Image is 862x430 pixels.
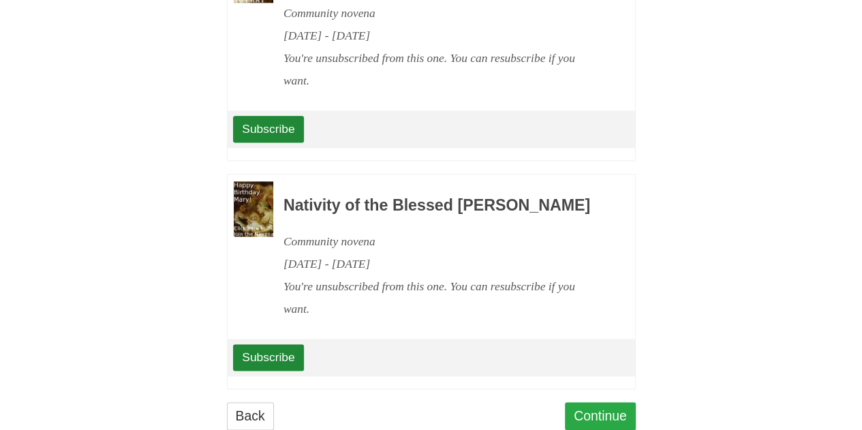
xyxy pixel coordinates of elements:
[234,181,273,237] img: Novena image
[283,253,598,275] div: [DATE] - [DATE]
[283,25,598,47] div: [DATE] - [DATE]
[233,116,303,142] a: Subscribe
[283,2,598,25] div: Community novena
[283,47,598,92] div: You're unsubscribed from this one. You can resubscribe if you want.
[283,230,598,253] div: Community novena
[283,197,598,215] h3: Nativity of the Blessed [PERSON_NAME]
[283,275,598,320] div: You're unsubscribed from this one. You can resubscribe if you want.
[233,344,303,370] a: Subscribe
[565,402,636,430] a: Continue
[227,402,274,430] a: Back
